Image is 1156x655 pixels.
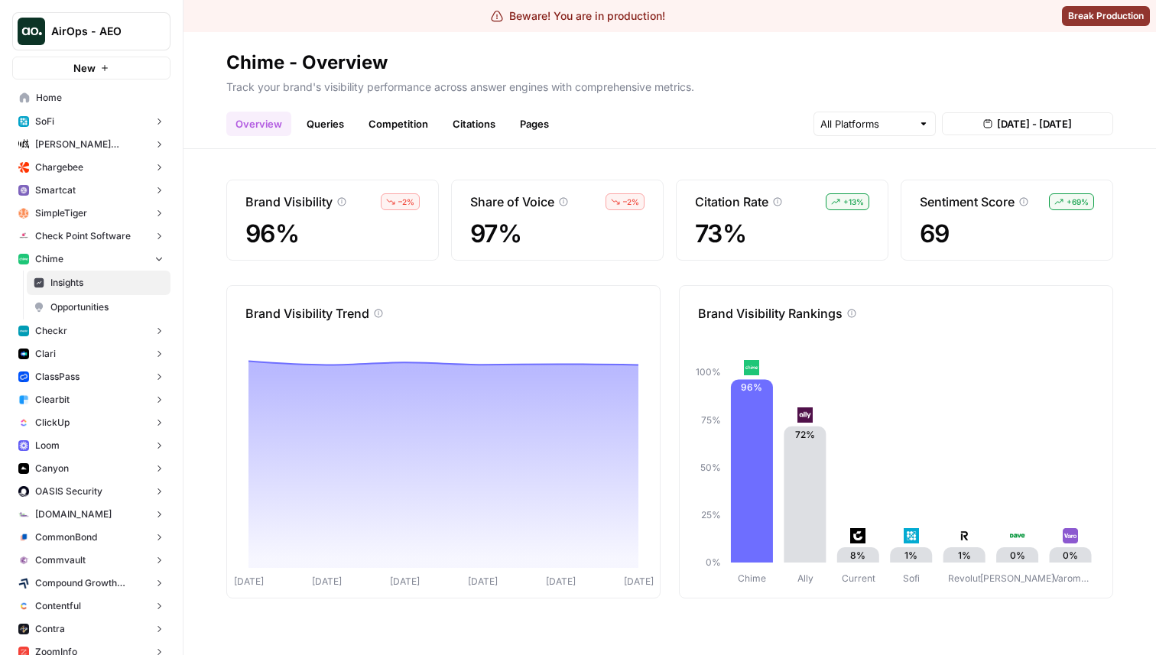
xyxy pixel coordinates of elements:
img: xf6b4g7v9n1cfco8wpzm78dqnb6e [18,555,29,566]
span: Check Point Software [35,229,131,243]
img: apu0vsiwfa15xu8z64806eursjsk [18,116,29,127]
img: fr92439b8i8d8kixz6owgxh362ib [18,394,29,405]
tspan: Varom… [1053,572,1089,584]
button: Compound Growth Marketing [12,572,170,595]
img: hlg0wqi1id4i6sbxkcpd2tyblcaw [18,208,29,219]
tspan: Sofi [903,572,920,584]
img: m87i3pytwzu9d7629hz0batfjj1p [18,139,29,150]
button: Workspace: AirOps - AEO [12,12,170,50]
button: SimpleTiger [12,202,170,225]
img: 3vibx1q1sudvcbtbvr0vc6shfgz6 [904,528,919,543]
span: Checkr [35,324,67,338]
input: All Platforms [820,116,912,131]
button: SoFi [12,110,170,133]
button: Contentful [12,595,170,618]
span: + 69 % [1067,196,1089,208]
img: red1k5sizbc2zfjdzds8kz0ky0wq [18,486,29,497]
span: Chime [35,252,63,266]
tspan: 0% [706,556,721,568]
text: 96% [741,381,762,393]
img: k09s5utkby11dt6rxf2w9zgb46r0 [18,509,29,520]
img: 0idox3onazaeuxox2jono9vm549w [18,463,29,474]
tspan: 50% [700,462,721,473]
span: AirOps - AEO [51,24,144,39]
span: – 2 % [398,196,414,208]
a: Overview [226,112,291,136]
tspan: [PERSON_NAME] [980,572,1054,584]
span: 96% [245,220,420,248]
p: Brand Visibility Rankings [698,304,843,323]
a: Insights [27,271,170,295]
img: ggykp1v33818op4s0epk3dctj1tt [850,528,865,543]
img: 78cr82s63dt93a7yj2fue7fuqlci [18,326,29,336]
a: Competition [359,112,437,136]
button: [DATE] - [DATE] [942,112,1113,135]
img: nyvnio03nchgsu99hj5luicuvesv [18,417,29,428]
img: azd67o9nw473vll9dbscvlvo9wsn [18,624,29,634]
text: 1% [958,550,971,561]
div: Beware! You are in production! [491,8,665,24]
span: Opportunities [50,300,164,314]
img: e5fk9tiju2g891kiden7v1vts7yb [1063,528,1078,543]
span: Loom [35,439,60,452]
span: Compound Growth Marketing [35,576,148,590]
img: mhv33baw7plipcpp00rsngv1nu95 [18,254,29,264]
span: Home [36,91,164,105]
tspan: [DATE] [546,576,576,587]
img: gddfodh0ack4ddcgj10xzwv4nyos [18,231,29,242]
button: New [12,57,170,79]
a: Opportunities [27,295,170,319]
tspan: 100% [696,366,721,378]
span: – 2 % [623,196,639,208]
span: 69 [920,220,1094,248]
span: Chargebee [35,161,83,174]
button: Contra [12,618,170,640]
p: Citation Rate [695,193,768,211]
span: 73% [695,220,869,248]
img: 6kpiqdjyeze6p7sw4gv76b3s6kbq [797,407,813,423]
button: Canyon [12,457,170,480]
text: 8% [850,550,865,561]
button: ClickUp [12,411,170,434]
button: Clari [12,342,170,365]
text: 0% [1010,550,1025,561]
tspan: Chime [738,572,766,584]
img: h6qlr8a97mop4asab8l5qtldq2wv [18,349,29,359]
button: Loom [12,434,170,457]
img: rkye1xl29jr3pw1t320t03wecljb [18,185,29,196]
span: Clearbit [35,393,70,407]
span: SimpleTiger [35,206,87,220]
img: kaevn8smg0ztd3bicv5o6c24vmo8 [18,578,29,589]
span: 97% [470,220,645,248]
img: glq0fklpdxbalhn7i6kvfbbvs11n [18,532,29,543]
img: wixjkdl4qar0nmbhpawpa5anleis [1010,528,1025,543]
text: 1% [904,550,917,561]
a: Queries [297,112,353,136]
text: 72% [795,429,815,440]
img: AirOps - AEO Logo [18,18,45,45]
span: + 13 % [843,196,864,208]
button: CommonBond [12,526,170,549]
a: Pages [511,112,558,136]
tspan: Ally [797,572,813,584]
span: Commvault [35,553,86,567]
span: Contra [35,622,65,636]
img: 2ud796hvc3gw7qwjscn75txc5abr [18,601,29,611]
tspan: Current [842,572,875,584]
button: Clearbit [12,388,170,411]
p: Sentiment Score [920,193,1015,211]
tspan: [DATE] [312,576,342,587]
span: [PERSON_NAME] [PERSON_NAME] at Work [35,138,148,151]
span: Break Production [1068,9,1144,23]
span: Canyon [35,462,69,475]
tspan: [DATE] [390,576,420,587]
tspan: Revolut [948,572,981,584]
button: [PERSON_NAME] [PERSON_NAME] at Work [12,133,170,156]
p: Brand Visibility [245,193,333,211]
span: ClickUp [35,416,70,430]
button: Check Point Software [12,225,170,248]
img: wev6amecshr6l48lvue5fy0bkco1 [18,440,29,451]
span: Clari [35,347,56,361]
span: [DOMAIN_NAME] [35,507,112,521]
span: New [73,60,96,76]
